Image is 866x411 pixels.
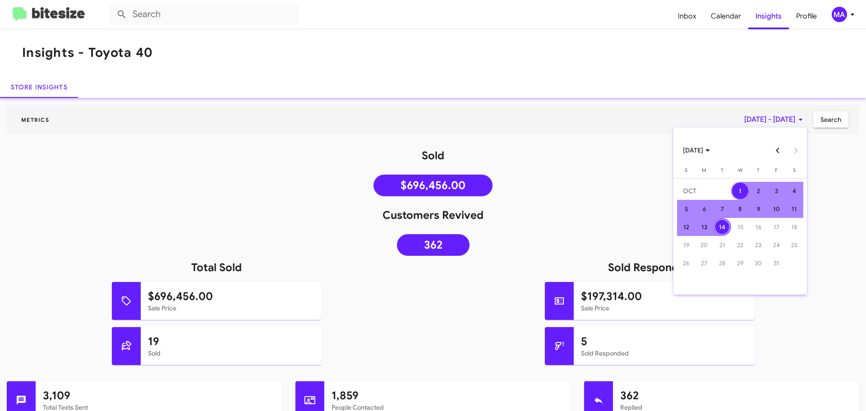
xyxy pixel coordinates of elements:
[677,166,695,178] th: Sunday
[749,236,767,254] td: October 23, 2025
[768,219,784,235] div: 17
[677,218,695,236] td: October 12, 2025
[786,219,802,235] div: 18
[678,237,694,253] div: 19
[767,218,785,236] td: October 17, 2025
[785,200,803,218] td: October 11, 2025
[785,166,803,178] th: Saturday
[749,166,767,178] th: Thursday
[749,182,767,200] td: October 2, 2025
[714,237,730,253] div: 21
[767,166,785,178] th: Friday
[731,236,749,254] td: October 22, 2025
[731,182,749,200] td: October 1, 2025
[678,219,694,235] div: 12
[749,254,767,272] td: October 30, 2025
[769,141,787,159] button: Previous month
[786,183,802,199] div: 4
[786,201,802,217] div: 11
[695,236,713,254] td: October 20, 2025
[732,237,748,253] div: 22
[768,183,784,199] div: 3
[749,200,767,218] td: October 9, 2025
[767,254,785,272] td: October 31, 2025
[768,255,784,271] div: 31
[785,236,803,254] td: October 25, 2025
[786,237,802,253] div: 25
[714,255,730,271] div: 28
[714,201,730,217] div: 7
[695,166,713,178] th: Monday
[767,200,785,218] td: October 10, 2025
[677,200,695,218] td: October 5, 2025
[683,142,710,158] span: [DATE]
[695,200,713,218] td: October 6, 2025
[732,183,748,199] div: 1
[714,219,730,235] div: 14
[750,183,766,199] div: 2
[768,201,784,217] div: 10
[678,201,694,217] div: 5
[785,218,803,236] td: October 18, 2025
[696,237,712,253] div: 20
[767,182,785,200] td: October 3, 2025
[731,254,749,272] td: October 29, 2025
[731,218,749,236] td: October 15, 2025
[676,141,717,159] button: Choose month and year
[731,166,749,178] th: Wednesday
[678,255,694,271] div: 26
[713,200,731,218] td: October 7, 2025
[750,219,766,235] div: 16
[750,201,766,217] div: 9
[732,219,748,235] div: 15
[732,255,748,271] div: 29
[750,255,766,271] div: 30
[696,219,712,235] div: 13
[713,236,731,254] td: October 21, 2025
[695,218,713,236] td: October 13, 2025
[750,237,766,253] div: 23
[713,254,731,272] td: October 28, 2025
[768,237,784,253] div: 24
[677,182,731,200] td: OCT
[785,182,803,200] td: October 4, 2025
[731,200,749,218] td: October 8, 2025
[732,201,748,217] div: 8
[787,141,805,159] button: Next month
[713,218,731,236] td: October 14, 2025
[696,201,712,217] div: 6
[767,236,785,254] td: October 24, 2025
[713,166,731,178] th: Tuesday
[677,254,695,272] td: October 26, 2025
[677,236,695,254] td: October 19, 2025
[749,218,767,236] td: October 16, 2025
[695,254,713,272] td: October 27, 2025
[696,255,712,271] div: 27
